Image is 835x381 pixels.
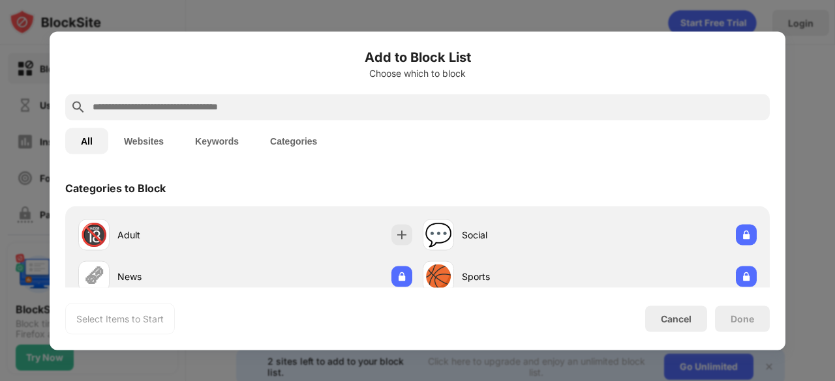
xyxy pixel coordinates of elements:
[179,128,254,154] button: Keywords
[70,99,86,115] img: search.svg
[425,263,452,290] div: 🏀
[254,128,333,154] button: Categories
[65,68,770,78] div: Choose which to block
[731,313,754,324] div: Done
[80,221,108,248] div: 🔞
[65,181,166,194] div: Categories to Block
[108,128,179,154] button: Websites
[462,228,590,242] div: Social
[425,221,452,248] div: 💬
[117,228,245,242] div: Adult
[83,263,105,290] div: 🗞
[65,128,108,154] button: All
[661,313,691,324] div: Cancel
[65,47,770,66] h6: Add to Block List
[76,312,164,325] div: Select Items to Start
[462,270,590,283] div: Sports
[117,270,245,283] div: News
